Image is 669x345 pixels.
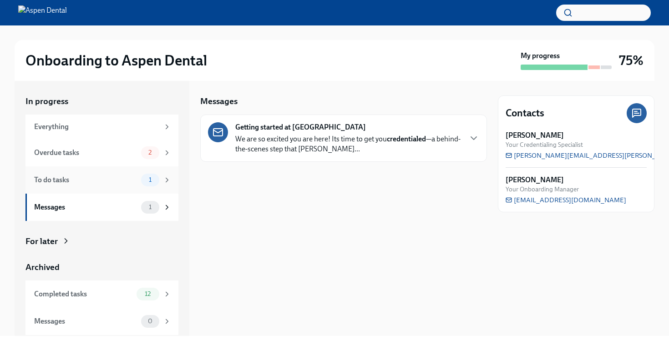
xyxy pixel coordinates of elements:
h3: 75% [619,52,644,69]
a: For later [25,235,178,247]
div: To do tasks [34,175,137,185]
span: 1 [143,176,157,183]
a: Overdue tasks2 [25,139,178,166]
strong: My progress [521,51,560,61]
a: Everything [25,115,178,139]
span: 1 [143,204,157,210]
a: Archived [25,261,178,273]
span: Your Credentialing Specialist [506,140,583,149]
strong: credentialed [387,135,426,143]
a: Messages1 [25,194,178,221]
a: In progress [25,95,178,107]
span: 0 [142,318,158,325]
h2: Onboarding to Aspen Dental [25,51,207,70]
strong: Getting started at [GEOGRAPHIC_DATA] [235,122,366,132]
div: Completed tasks [34,289,133,299]
strong: [PERSON_NAME] [506,130,564,140]
span: Your Onboarding Manager [506,185,579,194]
div: Messages [34,202,137,212]
a: To do tasks1 [25,166,178,194]
span: 2 [143,149,157,156]
a: [EMAIL_ADDRESS][DOMAIN_NAME] [506,195,626,205]
span: 12 [139,290,156,297]
div: Overdue tasks [34,148,137,158]
img: Aspen Dental [18,5,67,20]
a: Completed tasks12 [25,280,178,308]
h4: Contacts [506,106,544,120]
div: For later [25,235,58,247]
strong: [PERSON_NAME] [506,175,564,185]
a: Messages0 [25,308,178,335]
div: Everything [34,122,159,132]
div: Messages [34,316,137,326]
p: We are so excited you are here! Its time to get you —a behind-the-scenes step that [PERSON_NAME]... [235,134,461,154]
h5: Messages [200,95,238,107]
